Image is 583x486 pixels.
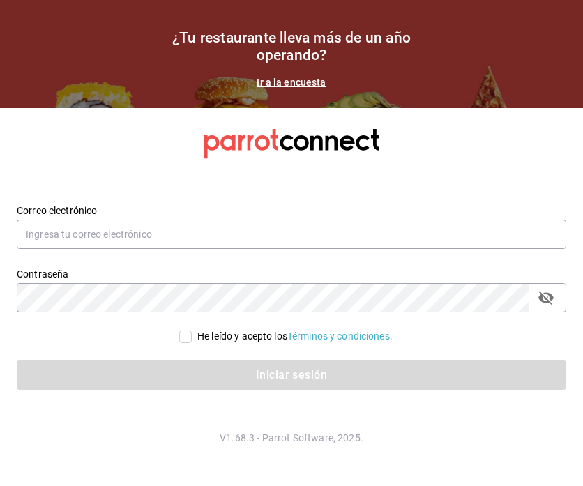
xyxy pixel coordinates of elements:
div: He leído y acepto los [197,329,393,344]
h1: ¿Tu restaurante lleva más de un año operando? [152,29,431,64]
label: Correo electrónico [17,206,566,215]
a: Términos y condiciones. [287,331,393,342]
input: Ingresa tu correo electrónico [17,220,566,249]
a: Ir a la encuesta [257,77,326,88]
p: V1.68.3 - Parrot Software, 2025. [17,431,566,445]
label: Contraseña [17,269,566,279]
button: passwordField [534,286,558,310]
